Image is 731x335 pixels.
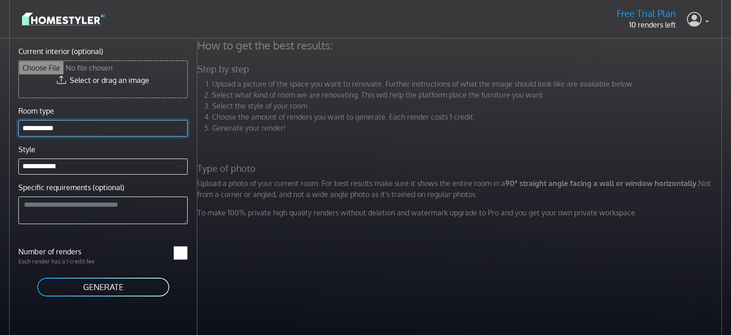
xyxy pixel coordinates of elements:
p: To make 100% private high quality renders without deletion and watermark upgrade to Pro and you g... [192,207,730,218]
li: Select the style of your room. [212,100,724,111]
li: Upload a picture of the space you want to renovate. Further instructions of what the image should... [212,78,724,89]
img: logo-3de290ba35641baa71223ecac5eacb59cb85b4c7fdf211dc9aaecaaee71ea2f8.svg [22,11,105,27]
h5: Free Trial Plan [617,8,676,19]
h5: Type of photo [192,163,730,174]
label: Style [18,144,35,155]
li: Generate your render! [212,122,724,133]
label: Room type [18,105,54,116]
li: Choose the amount of renders you want to generate. Each render costs 1 credit. [212,111,724,122]
li: Select what kind of room we are renovating. This will help the platform place the furniture you w... [212,89,724,100]
h5: Step by step [192,63,730,75]
p: Upload a photo of your current room. For best results make sure it shows the entire room in a Not... [192,178,730,200]
p: 10 renders left [617,19,676,30]
strong: 90° straight angle facing a wall or window horizontally. [505,179,698,188]
label: Specific requirements (optional) [18,182,124,193]
h4: How to get the best results: [192,38,730,52]
p: Each render has a 1 credit fee [13,257,103,266]
label: Number of renders [13,246,103,257]
button: GENERATE [36,277,170,297]
label: Current interior (optional) [18,46,103,57]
